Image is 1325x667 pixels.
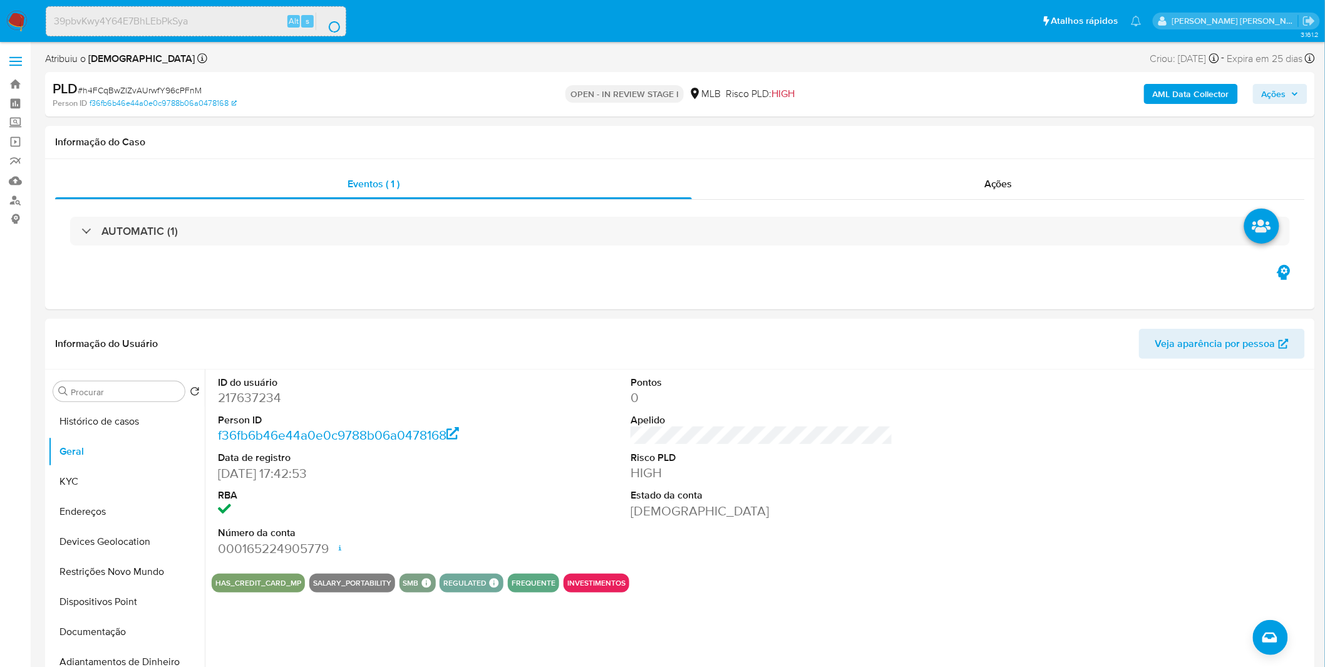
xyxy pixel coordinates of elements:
h1: Informação do Usuário [55,338,158,350]
b: [DEMOGRAPHIC_DATA] [86,51,195,66]
h3: AUTOMATIC (1) [101,224,178,238]
span: - [1222,50,1225,67]
dt: ID do usuário [218,376,480,390]
dt: RBA [218,489,480,502]
dt: Estado da conta [631,489,893,502]
a: f36fb6b46e44a0e0c9788b06a0478168 [90,98,237,109]
span: Expira em 25 dias [1227,52,1303,66]
dd: 217637234 [218,389,480,406]
button: Procurar [58,386,68,396]
dd: [DEMOGRAPHIC_DATA] [631,502,893,520]
dt: Data de registro [218,451,480,465]
button: Retornar ao pedido padrão [190,386,200,400]
a: Sair [1302,14,1316,28]
div: Criou: [DATE] [1150,50,1219,67]
dt: Pontos [631,376,893,390]
span: Ações [1262,84,1286,104]
button: Geral [48,437,205,467]
div: AUTOMATIC (1) [70,217,1290,246]
button: KYC [48,467,205,497]
span: Veja aparência por pessoa [1155,329,1276,359]
button: Endereços [48,497,205,527]
dd: 000165224905779 [218,540,480,557]
p: OPEN - IN REVIEW STAGE I [565,85,684,103]
span: Alt [289,15,299,27]
dt: Person ID [218,413,480,427]
input: Procurar [71,386,180,398]
a: f36fb6b46e44a0e0c9788b06a0478168 [218,426,460,444]
b: Person ID [53,98,87,109]
a: Notificações [1131,16,1142,26]
b: AML Data Collector [1153,84,1229,104]
dt: Apelido [631,413,893,427]
span: # h4FCqBwZIZvAUrwfY96cPFnM [78,84,202,96]
button: Devices Geolocation [48,527,205,557]
b: PLD [53,78,78,98]
button: Dispositivos Point [48,587,205,617]
button: Ações [1253,84,1307,104]
dd: 0 [631,389,893,406]
p: igor.silva@mercadolivre.com [1172,15,1299,27]
dd: HIGH [631,464,893,482]
button: Documentação [48,617,205,647]
button: AML Data Collector [1144,84,1238,104]
div: MLB [689,87,721,101]
span: s [306,15,309,27]
dt: Risco PLD [631,451,893,465]
h1: Informação do Caso [55,136,1305,148]
span: Atribuiu o [45,52,195,66]
input: Pesquise usuários ou casos... [46,13,346,29]
button: Veja aparência por pessoa [1139,329,1305,359]
button: search-icon [316,13,341,30]
dt: Número da conta [218,526,480,540]
span: HIGH [771,86,795,101]
dd: [DATE] 17:42:53 [218,465,480,482]
button: Restrições Novo Mundo [48,557,205,587]
span: Risco PLD: [726,87,795,101]
button: Histórico de casos [48,406,205,437]
span: Eventos ( 1 ) [348,177,400,191]
span: Atalhos rápidos [1051,14,1118,28]
span: Ações [984,177,1013,191]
